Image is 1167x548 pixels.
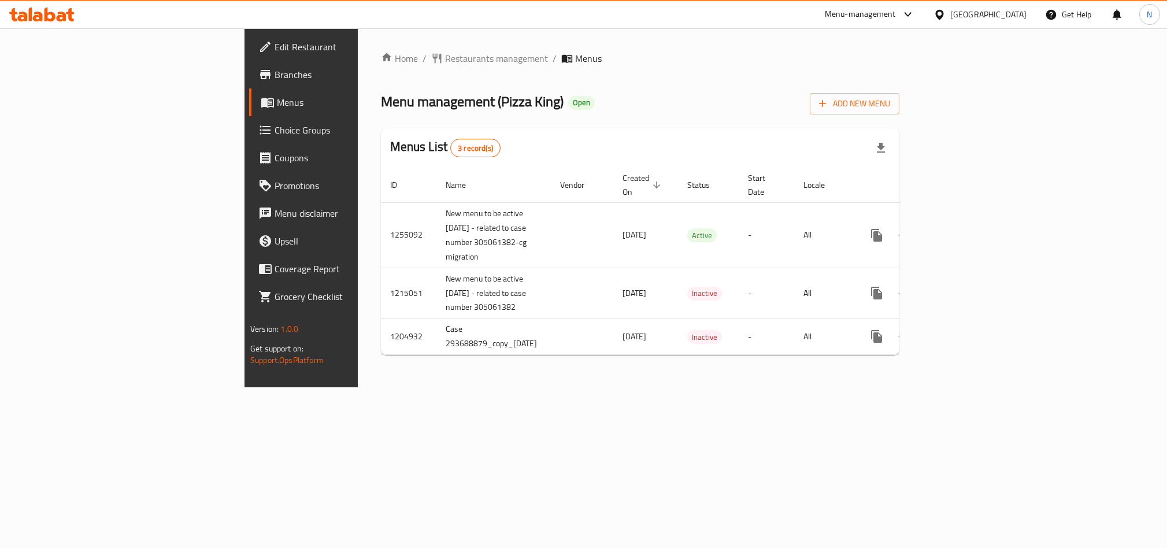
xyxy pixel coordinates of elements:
button: Change Status [891,323,918,350]
td: All [794,268,854,319]
td: New menu to be active [DATE] - related to case number 305061382-cg migration [436,202,551,268]
a: Menus [249,88,439,116]
button: Change Status [891,279,918,307]
span: Menus [575,51,602,65]
table: enhanced table [381,168,983,356]
a: Restaurants management [431,51,548,65]
a: Edit Restaurant [249,33,439,61]
div: Menu-management [825,8,896,21]
h2: Menus List [390,138,501,157]
span: [DATE] [623,329,646,344]
span: Locale [803,178,840,192]
a: Coupons [249,144,439,172]
div: Active [687,228,717,242]
span: Promotions [275,179,430,192]
span: Created On [623,171,664,199]
a: Grocery Checklist [249,283,439,310]
td: Case 293688879_copy_[DATE] [436,319,551,355]
div: Open [568,96,595,110]
th: Actions [854,168,983,203]
span: Edit Restaurant [275,40,430,54]
span: Grocery Checklist [275,290,430,303]
span: Active [687,229,717,242]
a: Menu disclaimer [249,199,439,227]
button: Change Status [891,221,918,249]
nav: breadcrumb [381,51,899,65]
div: Total records count [450,139,501,157]
td: - [739,319,794,355]
span: Choice Groups [275,123,430,137]
td: All [794,202,854,268]
span: Add New Menu [819,97,890,111]
span: 1.0.0 [280,321,298,336]
button: more [863,323,891,350]
span: Menu management ( Pizza King ) [381,88,564,114]
span: ID [390,178,412,192]
div: [GEOGRAPHIC_DATA] [950,8,1027,21]
span: Menu disclaimer [275,206,430,220]
span: Name [446,178,481,192]
a: Promotions [249,172,439,199]
span: Coverage Report [275,262,430,276]
span: Menus [277,95,430,109]
span: Coupons [275,151,430,165]
button: more [863,221,891,249]
span: Inactive [687,287,722,300]
button: Add New Menu [810,93,899,114]
td: - [739,268,794,319]
span: [DATE] [623,286,646,301]
span: Inactive [687,331,722,344]
a: Upsell [249,227,439,255]
span: Branches [275,68,430,82]
span: Status [687,178,725,192]
span: Open [568,98,595,108]
span: Restaurants management [445,51,548,65]
td: New menu to be active [DATE] - related to case number 305061382 [436,268,551,319]
a: Choice Groups [249,116,439,144]
span: N [1147,8,1152,21]
a: Branches [249,61,439,88]
button: more [863,279,891,307]
td: All [794,319,854,355]
a: Coverage Report [249,255,439,283]
span: Upsell [275,234,430,248]
span: [DATE] [623,227,646,242]
li: / [553,51,557,65]
a: Support.OpsPlatform [250,353,324,368]
div: Export file [867,134,895,162]
span: Version: [250,321,279,336]
div: Inactive [687,287,722,301]
span: Start Date [748,171,780,199]
td: - [739,202,794,268]
div: Inactive [687,330,722,344]
span: Get support on: [250,341,303,356]
span: Vendor [560,178,599,192]
span: 3 record(s) [451,143,500,154]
